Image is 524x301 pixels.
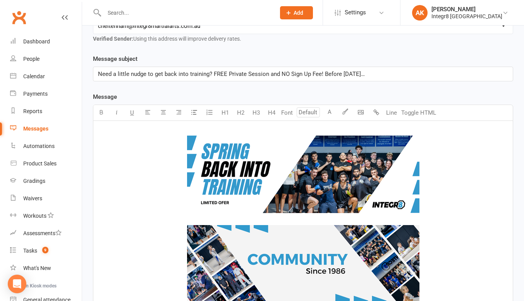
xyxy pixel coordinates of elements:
a: Calendar [10,68,82,85]
span: Settings [345,4,366,21]
span: U [130,109,134,116]
button: A [322,105,337,120]
span: 9 [42,247,48,253]
div: Reports [23,108,42,114]
button: Font [279,105,295,120]
a: People [10,50,82,68]
a: Clubworx [9,8,29,27]
div: Dashboard [23,38,50,45]
button: U [124,105,140,120]
div: What's New [23,265,51,271]
input: Default [297,107,320,117]
button: Line [384,105,399,120]
a: What's New [10,260,82,277]
div: Tasks [23,248,37,254]
span: Need a little nudge to get back into training? FREE Private Session and NO Sign Up Fee! Before [D... [98,71,365,77]
a: Tasks 9 [10,242,82,260]
a: Assessments [10,225,82,242]
div: Product Sales [23,160,57,167]
label: Message subject [93,54,137,64]
a: Payments [10,85,82,103]
a: Messages [10,120,82,138]
a: Dashboard [10,33,82,50]
strong: Verified Sender: [93,36,133,42]
div: Gradings [23,178,45,184]
div: Payments [23,91,48,97]
a: Reports [10,103,82,120]
div: Workouts [23,213,46,219]
a: Product Sales [10,155,82,172]
div: Open Intercom Messenger [8,275,26,293]
a: Gradings [10,172,82,190]
button: H2 [233,105,248,120]
a: Waivers [10,190,82,207]
button: H3 [248,105,264,120]
div: Messages [23,126,48,132]
button: Toggle HTML [399,105,438,120]
button: Add [280,6,313,19]
div: Assessments [23,230,62,236]
img: c1c360c1-04ff-428e-9118-22e6a8128b44.png [187,136,419,213]
div: Integr8 [GEOGRAPHIC_DATA] [431,13,502,20]
button: H1 [217,105,233,120]
div: AK [412,5,428,21]
label: Message [93,92,117,101]
div: Calendar [23,73,45,79]
button: H4 [264,105,279,120]
div: [PERSON_NAME] [431,6,502,13]
div: People [23,56,40,62]
a: Automations [10,138,82,155]
div: Waivers [23,195,42,201]
a: Workouts [10,207,82,225]
span: Using this address will improve delivery rates. [93,36,241,42]
span: Add [294,10,303,16]
input: Search... [102,7,270,18]
div: Automations [23,143,55,149]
